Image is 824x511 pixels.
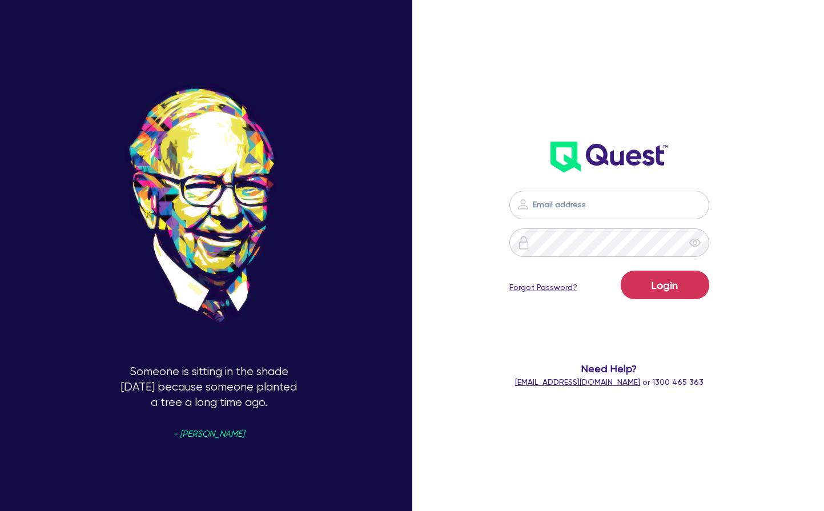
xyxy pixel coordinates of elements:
[509,191,709,219] input: Email address
[515,377,640,387] a: [EMAIL_ADDRESS][DOMAIN_NAME]
[516,198,530,211] img: icon-password
[509,281,577,293] a: Forgot Password?
[504,361,715,376] span: Need Help?
[517,236,530,250] img: icon-password
[550,142,668,172] img: wH2k97JdezQIQAAAABJRU5ErkJggg==
[515,377,704,387] span: or 1300 465 363
[173,430,244,438] span: - [PERSON_NAME]
[621,271,709,299] button: Login
[689,237,701,248] span: eye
